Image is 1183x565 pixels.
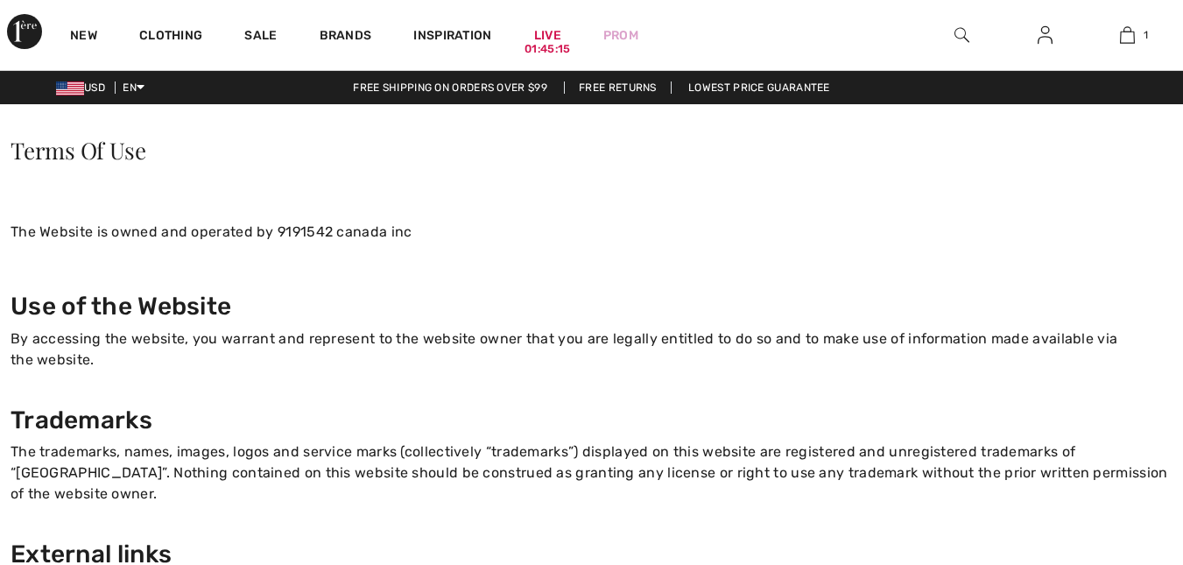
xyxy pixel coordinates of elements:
[1024,25,1067,46] a: Sign In
[1038,25,1053,46] img: My Info
[11,104,1172,180] h1: Terms Of Use
[1072,512,1165,556] iframe: Opens a widget where you can chat to one of our agents
[525,41,570,58] div: 01:45:15
[11,328,1172,371] p: By accessing the website, you warrant and represent to the website owner that you are legally ent...
[56,81,112,94] span: USD
[7,14,42,49] img: 1ère Avenue
[11,406,1172,435] h3: Trademarks
[339,81,561,94] a: Free shipping on orders over $99
[56,81,84,95] img: US Dollar
[1120,25,1135,46] img: My Bag
[11,441,1172,505] p: The trademarks, names, images, logos and service marks (collectively “trademarks”) displayed on t...
[534,26,561,45] a: Live01:45:15
[674,81,844,94] a: Lowest Price Guarantee
[564,81,672,94] a: Free Returns
[11,292,1172,321] h3: Use of the Website
[11,222,1172,243] p: The Website is owned and operated by 9191542 canada inc
[123,81,144,94] span: EN
[603,26,638,45] a: Prom
[954,25,969,46] img: search the website
[139,28,202,46] a: Clothing
[1087,25,1168,46] a: 1
[244,28,277,46] a: Sale
[320,28,372,46] a: Brands
[70,28,97,46] a: New
[413,28,491,46] span: Inspiration
[1144,27,1148,43] span: 1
